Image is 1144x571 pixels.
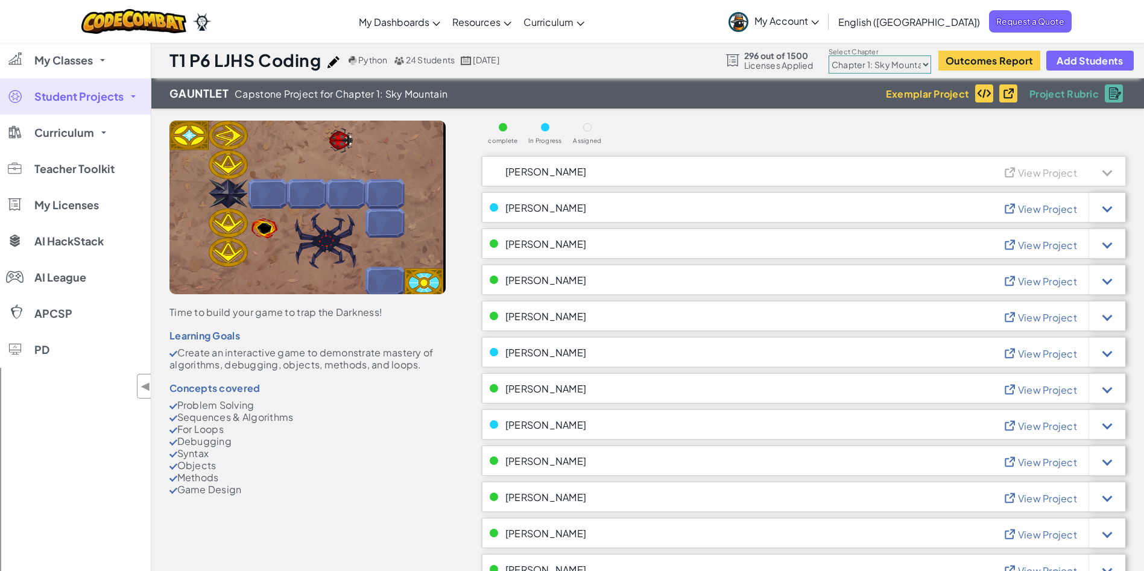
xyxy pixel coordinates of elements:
div: Options [5,72,1139,83]
input: Search outlines [5,16,112,28]
a: Resources [446,5,517,38]
img: MultipleUsers.png [394,56,405,65]
img: avatar [728,12,748,32]
span: 24 Students [406,54,455,65]
div: Sort New > Old [5,39,1139,50]
img: python.png [349,56,358,65]
span: Resources [452,16,501,28]
div: Sign out [5,83,1139,93]
span: Teacher Toolkit [34,163,115,174]
span: Curriculum [34,127,94,138]
span: Python [358,54,387,65]
span: Licenses Applied [744,60,814,70]
h1: T1 P6 LJHS Coding [169,49,321,72]
span: My Licenses [34,200,99,210]
span: English ([GEOGRAPHIC_DATA]) [838,16,980,28]
img: iconPencil.svg [327,56,340,68]
div: Delete [5,61,1139,72]
img: calendar.svg [461,56,472,65]
button: Outcomes Report [938,51,1040,71]
a: My Account [722,2,825,40]
span: Student Projects [34,91,124,102]
img: CodeCombat logo [81,9,187,34]
label: Select Chapter [829,47,931,57]
span: Curriculum [523,16,574,28]
span: [DATE] [473,54,499,65]
span: AI League [34,272,86,283]
div: Move To ... [5,50,1139,61]
span: My Dashboards [359,16,429,28]
div: Sort A > Z [5,28,1139,39]
span: ◀ [141,377,151,395]
div: Home [5,5,252,16]
a: Request a Quote [989,10,1072,33]
span: My Classes [34,55,93,66]
a: Curriculum [517,5,590,38]
img: Ozaria [192,13,212,31]
button: Add Students [1046,51,1133,71]
span: My Account [754,14,819,27]
span: AI HackStack [34,236,104,247]
a: English ([GEOGRAPHIC_DATA]) [832,5,986,38]
a: My Dashboards [353,5,446,38]
span: Add Students [1057,55,1123,66]
span: 296 out of 1500 [744,51,814,60]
